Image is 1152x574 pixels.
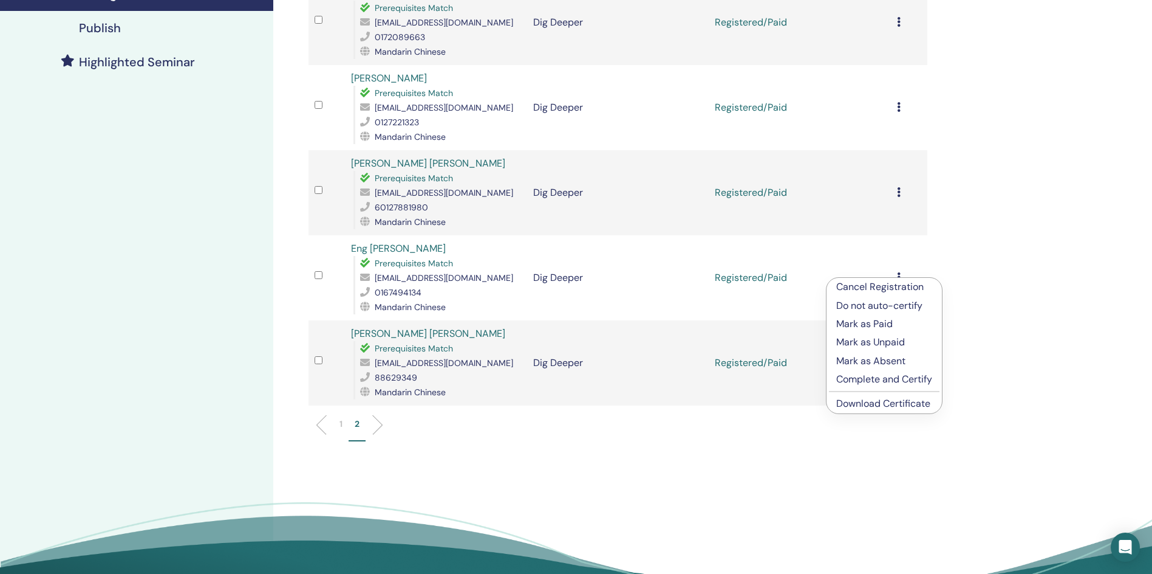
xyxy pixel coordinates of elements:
[527,235,709,320] td: Dig Deeper
[375,173,453,184] span: Prerequisites Match
[79,55,195,69] h4: Highlighted Seminar
[836,299,932,313] p: Do not auto-certify
[375,202,428,213] span: 60127881980
[339,418,343,431] p: 1
[836,372,932,387] p: Complete and Certify
[351,157,505,170] a: [PERSON_NAME] [PERSON_NAME]
[375,272,513,283] span: [EMAIL_ADDRESS][DOMAIN_NAME]
[375,88,453,99] span: Prerequisites Match
[527,150,709,235] td: Dig Deeper
[1111,533,1140,562] div: Open Intercom Messenger
[375,32,425,43] span: 0172089663
[375,387,446,398] span: Mandarin Chinese
[375,343,453,354] span: Prerequisites Match
[375,131,446,142] span: Mandarin Chinese
[527,65,709,150] td: Dig Deeper
[836,354,932,368] p: Mark as Absent
[375,302,446,313] span: Mandarin Chinese
[375,187,513,198] span: [EMAIL_ADDRESS][DOMAIN_NAME]
[375,258,453,269] span: Prerequisites Match
[351,327,505,340] a: [PERSON_NAME] [PERSON_NAME]
[79,21,121,35] h4: Publish
[836,397,930,410] a: Download Certificate
[375,287,421,298] span: 0167494134
[527,320,709,406] td: Dig Deeper
[836,280,932,294] p: Cancel Registration
[355,418,360,431] p: 2
[375,216,446,227] span: Mandarin Chinese
[836,317,932,331] p: Mark as Paid
[351,72,427,85] a: [PERSON_NAME]
[375,17,513,28] span: [EMAIL_ADDRESS][DOMAIN_NAME]
[375,102,513,113] span: [EMAIL_ADDRESS][DOMAIN_NAME]
[836,335,932,350] p: Mark as Unpaid
[375,372,417,383] span: 88629349
[351,242,446,255] a: Eng [PERSON_NAME]
[375,46,446,57] span: Mandarin Chinese
[375,2,453,13] span: Prerequisites Match
[375,358,513,368] span: [EMAIL_ADDRESS][DOMAIN_NAME]
[375,117,419,128] span: 0127221323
